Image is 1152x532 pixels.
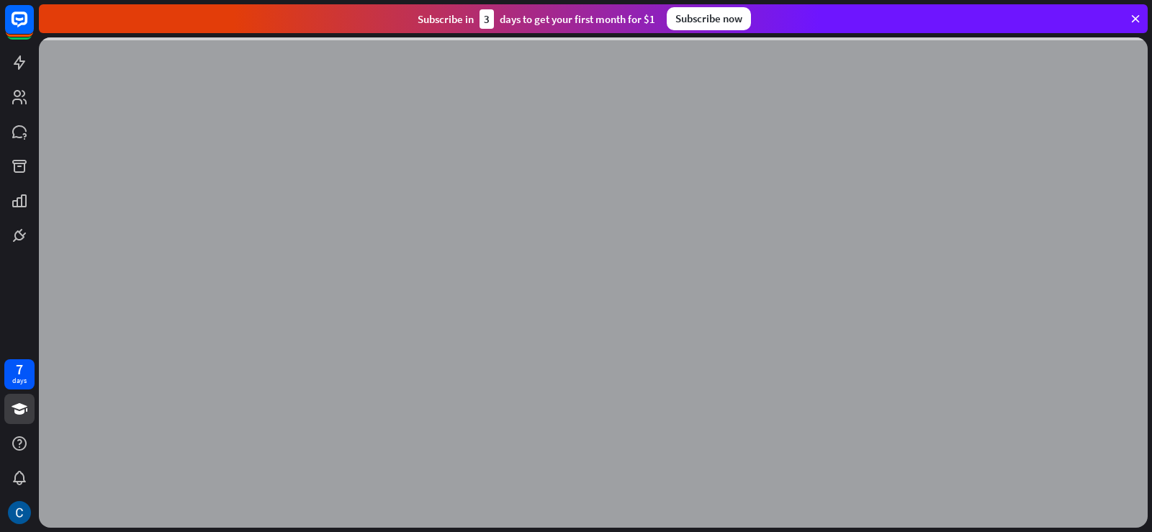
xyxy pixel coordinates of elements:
div: 3 [480,9,494,29]
div: Subscribe now [667,7,751,30]
div: 7 [16,363,23,376]
div: Subscribe in days to get your first month for $1 [418,9,655,29]
div: days [12,376,27,386]
a: 7 days [4,359,35,389]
